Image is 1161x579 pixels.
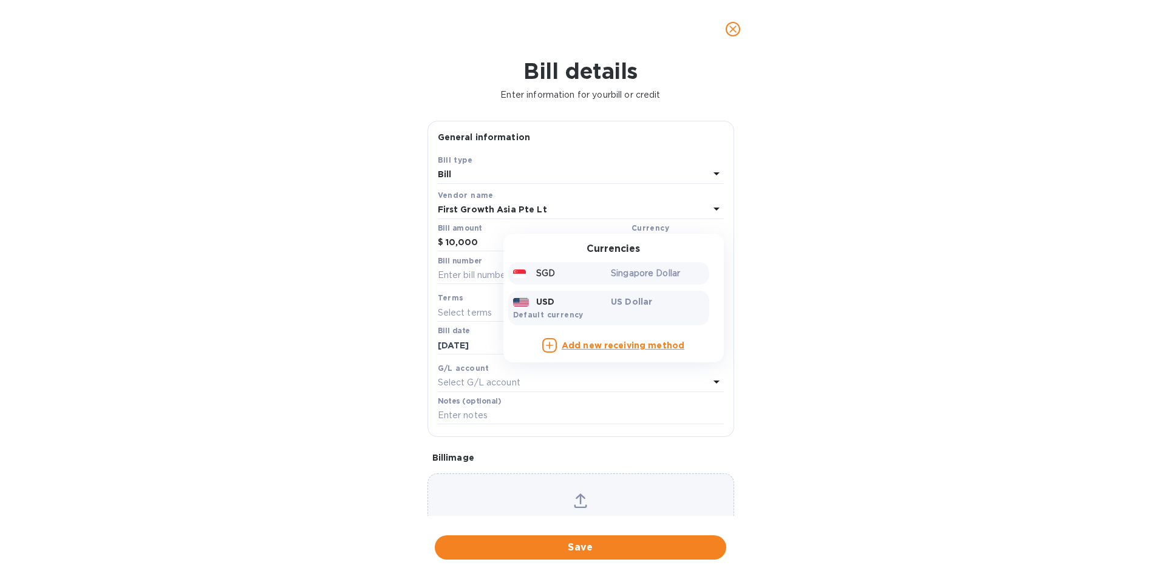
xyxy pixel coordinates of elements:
[536,267,555,280] p: SGD
[611,296,704,308] p: US Dollar
[438,336,553,354] input: Select date
[513,310,584,319] b: Default currency
[611,267,704,280] p: Singapore Dollar
[438,364,489,373] b: G/L account
[438,257,482,265] label: Bill number
[438,132,531,142] b: General information
[438,205,547,214] b: First Growth Asia Pte Lt
[10,89,1151,101] p: Enter information for your bill or credit
[10,58,1151,84] h1: Bill details
[428,515,734,541] p: Choose a bill and drag it here
[438,306,492,319] p: Select terms
[438,266,724,285] input: Enter bill number
[438,169,452,179] b: Bill
[438,376,520,389] p: Select G/L account
[432,452,729,464] p: Bill image
[562,340,684,350] b: Add new receiving method
[513,298,529,306] img: USD
[438,225,482,232] label: Bill amount
[438,293,464,302] b: Terms
[438,407,724,425] input: Enter notes
[632,223,669,232] b: Currency
[718,15,747,44] button: close
[438,398,502,405] label: Notes (optional)
[438,155,473,164] b: Bill type
[444,540,717,555] span: Save
[536,296,554,308] p: USD
[438,328,470,335] label: Bill date
[435,535,726,560] button: Save
[438,191,494,200] b: Vendor name
[438,234,446,252] div: $
[587,243,640,255] h3: Currencies
[446,234,627,252] input: $ Enter bill amount
[513,269,526,278] img: SGD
